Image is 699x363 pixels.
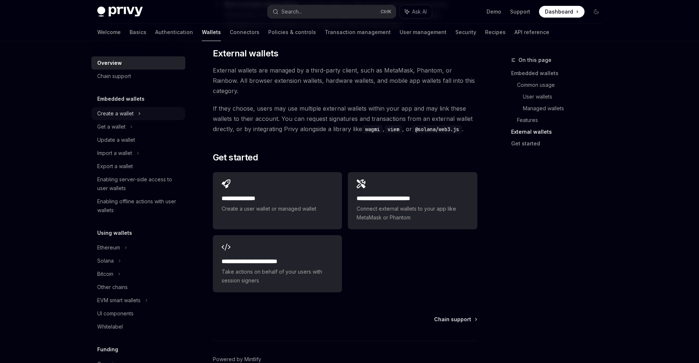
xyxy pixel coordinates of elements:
a: External wallets [511,126,608,138]
span: External wallets [213,48,278,59]
a: Get started [511,138,608,149]
span: Take actions on behalf of your users with session signers [222,267,333,285]
a: Powered by Mintlify [213,356,261,363]
a: UI components [91,307,185,320]
img: dark logo [97,7,143,17]
div: Whitelabel [97,322,123,331]
a: User management [400,23,447,41]
div: Bitcoin [97,270,113,278]
a: Policies & controls [268,23,316,41]
a: Features [517,114,608,126]
span: External wallets are managed by a third-party client, such as MetaMask, Phantom, or Rainbow. All ... [213,65,477,96]
h5: Funding [97,345,118,354]
div: Get a wallet [97,122,125,131]
div: Overview [97,59,122,67]
div: Export a wallet [97,162,133,171]
div: EVM smart wallets [97,296,141,305]
span: Ask AI [412,8,427,15]
a: Transaction management [325,23,391,41]
a: Export a wallet [91,160,185,173]
div: Chain support [97,72,131,81]
code: wagmi [362,125,383,133]
span: Connect external wallets to your app like MetaMask or Phantom [357,204,468,222]
a: Embedded wallets [511,67,608,79]
button: Toggle dark mode [590,6,602,18]
div: Update a wallet [97,136,135,144]
span: Create a user wallet or managed wallet [222,204,333,213]
span: On this page [518,56,551,64]
div: Create a wallet [97,109,134,118]
a: Enabling server-side access to user wallets [91,173,185,195]
button: Search...CtrlK [267,5,396,18]
span: Get started [213,152,258,163]
a: Overview [91,56,185,70]
button: Ask AI [400,5,432,18]
a: Welcome [97,23,121,41]
a: Chain support [434,316,477,323]
span: If they choose, users may use multiple external wallets within your app and may link these wallet... [213,103,477,134]
a: Chain support [91,70,185,83]
a: Wallets [202,23,221,41]
a: Security [455,23,476,41]
div: Import a wallet [97,149,132,158]
span: Ctrl K [381,9,392,15]
div: Enabling server-side access to user wallets [97,175,181,193]
a: Authentication [155,23,193,41]
a: API reference [514,23,549,41]
a: Recipes [485,23,506,41]
div: UI components [97,309,134,318]
code: @solana/web3.js [412,125,462,133]
a: User wallets [523,91,608,103]
a: Support [510,8,530,15]
div: Enabling offline actions with user wallets [97,197,181,215]
a: Whitelabel [91,320,185,333]
div: Search... [281,7,302,16]
span: Dashboard [545,8,573,15]
a: Update a wallet [91,133,185,147]
a: Enabling offline actions with user wallets [91,195,185,217]
h5: Embedded wallets [97,95,145,103]
a: Other chains [91,281,185,294]
code: viem [385,125,402,133]
h5: Using wallets [97,229,132,237]
a: Common usage [517,79,608,91]
a: Basics [130,23,146,41]
a: Connectors [230,23,259,41]
div: Solana [97,256,114,265]
a: Managed wallets [523,103,608,114]
div: Ethereum [97,243,120,252]
a: Dashboard [539,6,585,18]
a: Demo [487,8,501,15]
span: Chain support [434,316,471,323]
div: Other chains [97,283,128,292]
